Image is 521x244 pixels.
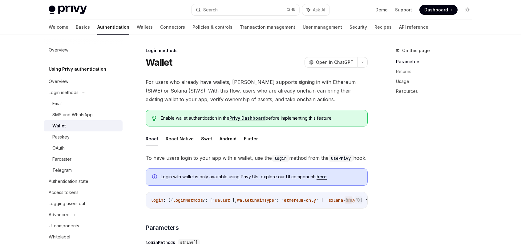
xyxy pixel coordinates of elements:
a: Policies & controls [192,20,232,35]
span: Enable wallet authentication in the before implementing this feature. [161,115,361,121]
div: Advanced [49,211,70,218]
svg: Tip [152,116,156,121]
code: login [272,155,289,162]
span: To have users login to your app with a wallet, use the method from the hook. [146,154,368,162]
div: Wallet [52,122,66,130]
span: loginMethods [173,197,203,203]
a: Basics [76,20,90,35]
div: Login methods [146,48,368,54]
button: Swift [201,131,212,146]
span: wallet [215,197,230,203]
span: ?: ' [274,197,284,203]
div: UI components [49,222,79,230]
button: Flutter [244,131,258,146]
div: Whitelabel [49,233,70,241]
a: Connectors [160,20,185,35]
div: Logging users out [49,200,85,207]
div: Access tokens [49,189,79,196]
a: OAuth [44,143,123,154]
a: Resources [396,86,477,96]
span: Login with wallet is only available using Privy UIs, explore our UI components . [161,174,361,180]
a: Demo [375,7,388,13]
a: Recipes [374,20,392,35]
a: Transaction management [240,20,295,35]
button: Ask AI [302,4,329,15]
a: Farcaster [44,154,123,165]
span: - [304,197,306,203]
a: Dashboard [419,5,458,15]
span: Ask AI [313,7,325,13]
div: OAuth [52,144,65,152]
span: only [306,197,316,203]
span: login [151,197,163,203]
button: React [146,131,158,146]
div: Telegram [52,167,72,174]
div: Overview [49,78,68,85]
a: API reference [399,20,428,35]
a: Passkey [44,131,123,143]
a: Security [349,20,367,35]
div: Login methods [49,89,79,96]
div: SMS and WhatsApp [52,111,93,118]
span: On this page [402,47,430,54]
span: - [343,197,345,203]
span: For users who already have wallets, [PERSON_NAME] supports signing in with Ethereum (SIWE) or Sol... [146,78,368,104]
span: solana [328,197,343,203]
span: Ctrl K [286,7,296,12]
a: Support [395,7,412,13]
div: Authentication state [49,178,88,185]
div: Passkey [52,133,70,141]
h5: Using Privy authentication [49,65,106,73]
button: Copy the contents from the code block [345,196,353,204]
span: Dashboard [424,7,448,13]
a: Access tokens [44,187,123,198]
button: Search...CtrlK [192,4,299,15]
div: Overview [49,46,68,54]
span: ?: [' [203,197,215,203]
a: Whitelabel [44,231,123,242]
a: here [317,174,327,180]
button: Ask AI [354,196,362,204]
a: Parameters [396,57,477,67]
a: Returns [396,67,477,77]
a: Usage [396,77,477,86]
a: UI components [44,220,123,231]
button: Android [220,131,236,146]
span: Parameters [146,223,179,232]
div: Farcaster [52,155,71,163]
a: Email [44,98,123,109]
button: React Native [166,131,194,146]
div: Search... [203,6,220,14]
a: Wallets [137,20,153,35]
span: '], [230,197,237,203]
code: usePrivy [329,155,353,162]
a: Welcome [49,20,68,35]
button: Toggle dark mode [462,5,472,15]
svg: Info [152,174,158,180]
span: Open in ChatGPT [316,59,353,65]
a: Overview [44,44,123,56]
a: User management [303,20,342,35]
a: Logging users out [44,198,123,209]
a: Authentication [97,20,129,35]
span: ethereum [284,197,304,203]
a: SMS and WhatsApp [44,109,123,120]
div: Email [52,100,63,107]
span: ' | ' [316,197,328,203]
span: : ({ [163,197,173,203]
a: Authentication state [44,176,123,187]
img: light logo [49,6,87,14]
a: Wallet [44,120,123,131]
a: Overview [44,76,123,87]
a: Telegram [44,165,123,176]
span: walletChainType [237,197,274,203]
button: Open in ChatGPT [305,57,357,68]
h1: Wallet [146,57,172,68]
a: Privy Dashboard [229,115,265,121]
